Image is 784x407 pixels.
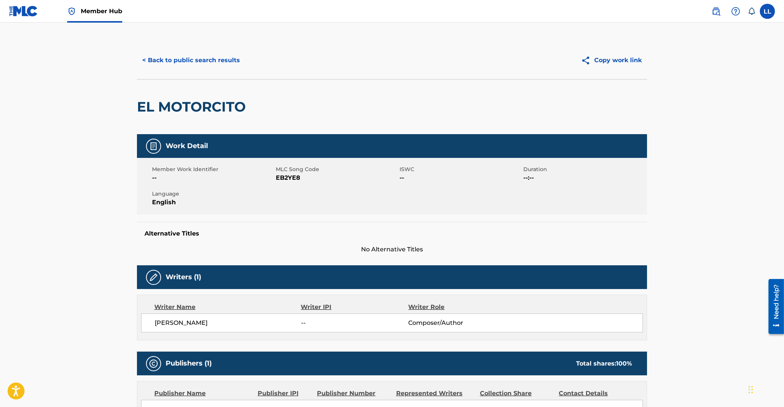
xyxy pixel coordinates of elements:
img: MLC Logo [9,6,38,17]
img: search [712,7,721,16]
div: Publisher IPI [258,389,311,398]
span: -- [301,318,408,327]
div: Collection Share [480,389,553,398]
div: Writer IPI [301,303,409,312]
span: MLC Song Code [276,165,398,173]
div: Drag [749,378,753,401]
img: help [731,7,740,16]
div: Notifications [748,8,755,15]
div: Writer Role [408,303,506,312]
span: -- [400,173,521,182]
span: -- [152,173,274,182]
span: ISWC [400,165,521,173]
button: < Back to public search results [137,51,245,70]
img: Work Detail [149,142,158,151]
img: Publishers [149,359,158,368]
span: Composer/Author [408,318,506,327]
button: Copy work link [576,51,647,70]
span: --:-- [523,173,645,182]
img: Copy work link [581,56,594,65]
div: Contact Details [559,389,632,398]
img: Writers [149,273,158,282]
h5: Work Detail [166,142,208,150]
span: Language [152,190,274,198]
span: [PERSON_NAME] [155,318,301,327]
span: EB2YE8 [276,173,398,182]
div: User Menu [760,4,775,19]
h5: Writers (1) [166,273,201,282]
img: Top Rightsholder [67,7,76,16]
div: Help [728,4,743,19]
span: Member Work Identifier [152,165,274,173]
div: Total shares: [576,359,632,368]
div: Publisher Name [154,389,252,398]
iframe: Resource Center [763,275,784,338]
span: No Alternative Titles [137,245,647,254]
span: Duration [523,165,645,173]
div: Writer Name [154,303,301,312]
span: English [152,198,274,207]
h2: EL MOTORCITO [137,98,249,115]
div: Represented Writers [396,389,474,398]
span: 100 % [616,360,632,367]
h5: Publishers (1) [166,359,212,368]
span: Member Hub [81,7,122,15]
a: Public Search [709,4,724,19]
iframe: Chat Widget [746,371,784,407]
div: Publisher Number [317,389,390,398]
h5: Alternative Titles [145,230,639,237]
